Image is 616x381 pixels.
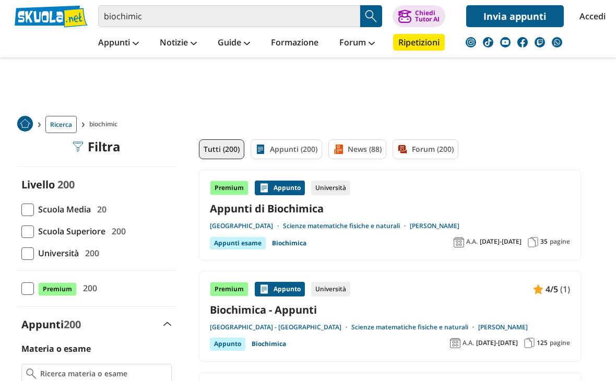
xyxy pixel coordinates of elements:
a: [GEOGRAPHIC_DATA] - [GEOGRAPHIC_DATA] [210,323,351,331]
img: Filtra filtri mobile [73,141,84,152]
span: 20 [93,203,106,216]
a: Accedi [579,5,601,27]
img: Apri e chiudi sezione [163,322,172,326]
a: Appunti [96,34,141,53]
a: Invia appunti [466,5,564,27]
img: facebook [517,37,528,47]
img: instagram [466,37,476,47]
span: 4/5 [546,282,558,296]
input: Cerca appunti, riassunti o versioni [98,5,360,27]
div: Università [311,282,350,296]
img: Appunti contenuto [533,284,543,294]
input: Ricerca materia o esame [40,368,167,379]
span: 200 [108,224,126,238]
span: 35 [540,237,548,246]
a: [PERSON_NAME] [478,323,528,331]
label: Materia o esame [21,343,91,354]
a: [GEOGRAPHIC_DATA] [210,222,283,230]
a: Biochimica [272,237,306,249]
img: News filtro contenuto [333,144,343,154]
img: youtube [500,37,511,47]
img: Forum filtro contenuto [397,144,408,154]
span: biochimic [89,116,122,133]
img: twitch [535,37,545,47]
img: WhatsApp [552,37,562,47]
a: Ricerca [45,116,77,133]
a: Biochimica - Appunti [210,303,570,317]
div: Appunti esame [210,237,266,249]
img: Home [17,116,33,132]
a: Forum [337,34,377,53]
a: Appunti (200) [251,139,322,159]
button: Search Button [360,5,382,27]
span: Scuola Media [34,203,91,216]
span: (1) [560,282,570,296]
button: ChiediTutor AI [393,5,445,27]
div: Premium [210,181,248,195]
span: [DATE]-[DATE] [480,237,522,246]
a: Ripetizioni [393,34,445,51]
span: Università [34,246,79,260]
a: Guide [215,34,253,53]
span: A.A. [466,237,478,246]
img: Cerca appunti, riassunti o versioni [363,8,379,24]
img: Ricerca materia o esame [26,368,36,379]
a: Biochimica [252,338,286,350]
span: 200 [81,246,99,260]
a: Forum (200) [393,139,458,159]
a: Scienze matematiche fisiche e naturali [351,323,478,331]
a: [PERSON_NAME] [410,222,459,230]
img: Appunti filtro contenuto [255,144,266,154]
div: Premium [210,282,248,296]
span: 200 [79,281,97,295]
span: pagine [550,237,570,246]
div: Appunto [210,338,245,350]
span: Premium [38,282,77,296]
div: Chiedi Tutor AI [415,10,440,22]
label: Appunti [21,317,81,331]
a: Home [17,116,33,133]
span: A.A. [463,339,474,347]
img: Pagine [524,338,535,348]
span: 125 [537,339,548,347]
label: Livello [21,177,55,192]
img: Anno accademico [454,237,464,247]
a: Appunti di Biochimica [210,201,570,216]
a: Notizie [157,34,199,53]
a: Formazione [268,34,321,53]
img: Pagine [528,237,538,247]
img: Appunti contenuto [259,183,269,193]
div: Appunto [255,282,305,296]
span: [DATE]-[DATE] [476,339,518,347]
img: tiktok [483,37,493,47]
img: Appunti contenuto [259,284,269,294]
span: 200 [64,317,81,331]
a: News (88) [328,139,386,159]
img: Anno accademico [450,338,460,348]
div: Filtra [73,139,121,154]
span: Scuola Superiore [34,224,105,238]
a: Tutti (200) [199,139,244,159]
div: Appunto [255,181,305,195]
a: Scienze matematiche fisiche e naturali [283,222,410,230]
div: Università [311,181,350,195]
span: 200 [57,177,75,192]
span: pagine [550,339,570,347]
